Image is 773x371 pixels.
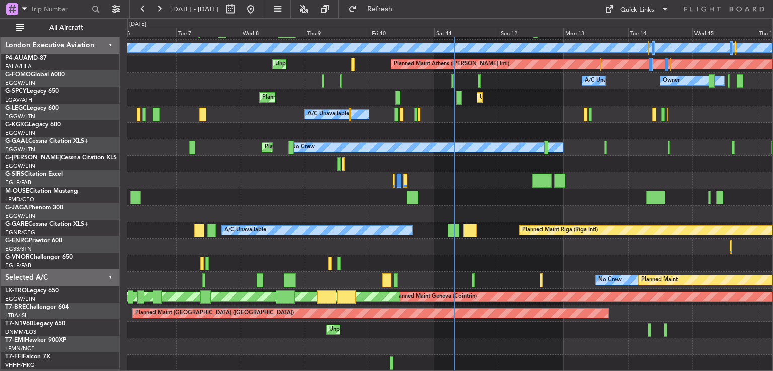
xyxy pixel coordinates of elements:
input: Trip Number [31,2,89,17]
span: G-SPCY [5,88,27,95]
span: G-GAAL [5,138,28,144]
a: EGGW/LTN [5,129,35,137]
button: Refresh [344,1,404,17]
span: G-GARE [5,221,28,227]
a: VHHH/HKG [5,361,35,369]
a: G-VNORChallenger 650 [5,254,73,260]
a: EGGW/LTN [5,79,35,87]
a: EGGW/LTN [5,212,35,220]
button: All Aircraft [11,20,109,36]
button: Quick Links [600,1,674,17]
span: T7-EMI [5,337,25,343]
div: Planned Maint Geneva (Cointrin) [394,289,477,304]
a: EGLF/FAB [5,262,31,269]
span: G-SIRS [5,171,24,177]
a: G-LEGCLegacy 600 [5,105,59,111]
span: T7-BRE [5,304,26,310]
a: P4-AUAMD-87 [5,55,47,61]
div: Planned Maint [641,272,678,288]
a: G-FOMOGlobal 6000 [5,72,65,78]
div: A/C Unavailable [224,223,266,238]
span: M-OUSE [5,188,29,194]
a: LGAV/ATH [5,96,32,104]
div: Unplanned Maint [GEOGRAPHIC_DATA] ([GEOGRAPHIC_DATA]) [480,90,645,105]
span: P4-AUA [5,55,28,61]
a: EGGW/LTN [5,146,35,153]
div: Sat 11 [434,28,499,37]
div: [DATE] [129,20,146,29]
a: EGGW/LTN [5,295,35,303]
a: DNMM/LOS [5,328,36,336]
div: Wed 8 [241,28,305,37]
span: T7-N1960 [5,321,33,327]
div: Planned Maint Athens ([PERSON_NAME] Intl) [394,57,509,72]
div: Planned Maint [GEOGRAPHIC_DATA] ([GEOGRAPHIC_DATA]) [262,90,421,105]
div: A/C Unavailable [307,107,349,122]
div: Planned Maint Riga (Riga Intl) [522,223,598,238]
span: G-FOMO [5,72,31,78]
a: LFMN/NCE [5,345,35,352]
a: G-ENRGPraetor 600 [5,238,62,244]
a: G-JAGAPhenom 300 [5,205,63,211]
a: EGGW/LTN [5,162,35,170]
span: G-KGKG [5,122,29,128]
div: Mon 13 [563,28,628,37]
div: Quick Links [620,5,654,15]
span: G-ENRG [5,238,29,244]
div: Mon 6 [112,28,176,37]
a: G-SIRSCitation Excel [5,171,63,177]
span: LX-TRO [5,288,27,294]
div: Planned Maint [GEOGRAPHIC_DATA] ([GEOGRAPHIC_DATA]) [135,306,294,321]
a: T7-EMIHawker 900XP [5,337,66,343]
div: No Crew [598,272,622,288]
a: EGGW/LTN [5,113,35,120]
a: EGNR/CEG [5,229,35,236]
a: EGSS/STN [5,245,32,253]
a: G-SPCYLegacy 650 [5,88,59,95]
div: Thu 9 [305,28,369,37]
span: G-JAGA [5,205,28,211]
a: T7-FFIFalcon 7X [5,354,50,360]
a: LTBA/ISL [5,312,28,319]
span: G-VNOR [5,254,30,260]
a: LFMD/CEQ [5,196,34,203]
a: G-GAALCessna Citation XLS+ [5,138,88,144]
div: Planned Maint [GEOGRAPHIC_DATA] ([GEOGRAPHIC_DATA]) [265,140,423,155]
div: Sun 12 [499,28,563,37]
div: Unplanned Maint [GEOGRAPHIC_DATA] (Ataturk) [275,57,402,72]
a: FALA/HLA [5,63,32,70]
a: G-KGKGLegacy 600 [5,122,61,128]
div: Owner [663,73,680,88]
a: EGLF/FAB [5,179,31,187]
span: All Aircraft [26,24,106,31]
span: [DATE] - [DATE] [171,5,218,14]
a: LX-TROLegacy 650 [5,288,59,294]
div: Unplanned Maint [GEOGRAPHIC_DATA] ([GEOGRAPHIC_DATA]) [329,322,495,337]
span: T7-FFI [5,354,23,360]
span: G-LEGC [5,105,27,111]
a: G-[PERSON_NAME]Cessna Citation XLS [5,155,117,161]
a: G-GARECessna Citation XLS+ [5,221,88,227]
span: G-[PERSON_NAME] [5,155,61,161]
div: Wed 15 [692,28,757,37]
div: No Crew [291,140,315,155]
span: Refresh [359,6,401,13]
a: M-OUSECitation Mustang [5,188,78,194]
div: A/C Unavailable [585,73,627,88]
a: T7-N1960Legacy 650 [5,321,65,327]
div: Tue 14 [628,28,692,37]
div: Fri 10 [370,28,434,37]
div: Tue 7 [176,28,241,37]
a: T7-BREChallenger 604 [5,304,69,310]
